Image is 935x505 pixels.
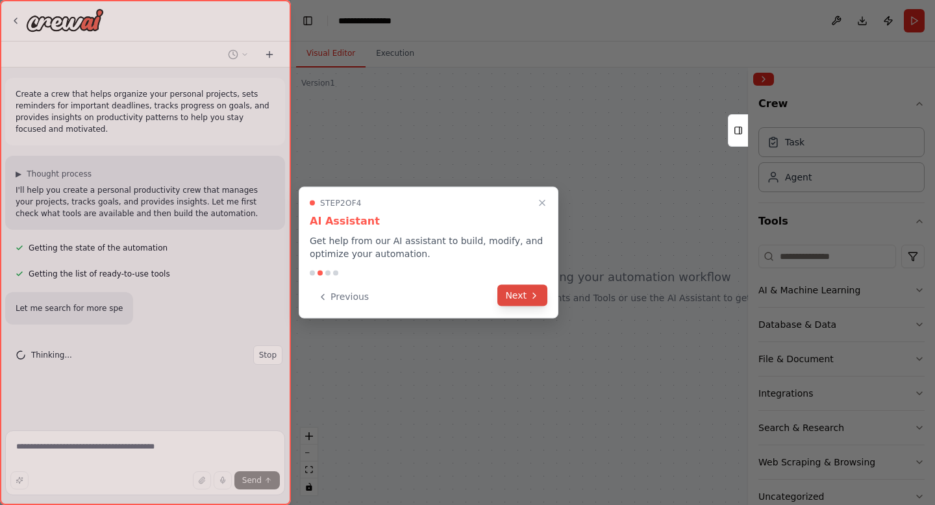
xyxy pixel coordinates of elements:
span: Step 2 of 4 [320,198,362,208]
button: Previous [310,286,377,308]
button: Hide left sidebar [299,12,317,30]
p: Get help from our AI assistant to build, modify, and optimize your automation. [310,234,547,260]
button: Next [497,285,547,306]
h3: AI Assistant [310,214,547,229]
button: Close walkthrough [534,195,550,211]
